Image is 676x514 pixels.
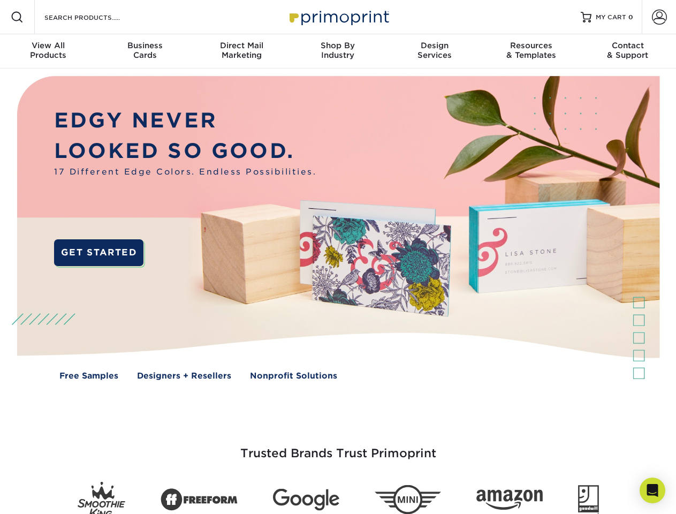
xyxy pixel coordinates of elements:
a: Designers + Resellers [137,370,231,382]
a: DesignServices [386,34,483,69]
h3: Trusted Brands Trust Primoprint [25,421,651,473]
a: GET STARTED [54,239,143,266]
p: LOOKED SO GOOD. [54,136,316,167]
span: 17 Different Edge Colors. Endless Possibilities. [54,166,316,178]
iframe: Google Customer Reviews [3,481,91,510]
span: Business [96,41,193,50]
span: Contact [580,41,676,50]
span: Shop By [290,41,386,50]
a: Nonprofit Solutions [250,370,337,382]
div: & Templates [483,41,579,60]
a: Resources& Templates [483,34,579,69]
div: & Support [580,41,676,60]
span: Direct Mail [193,41,290,50]
a: BusinessCards [96,34,193,69]
span: 0 [628,13,633,21]
a: Free Samples [59,370,118,382]
div: Services [386,41,483,60]
img: Primoprint [285,5,392,28]
a: Shop ByIndustry [290,34,386,69]
span: Resources [483,41,579,50]
img: Google [273,489,339,511]
img: Amazon [476,490,543,510]
div: Marketing [193,41,290,60]
input: SEARCH PRODUCTS..... [43,11,148,24]
a: Contact& Support [580,34,676,69]
img: Goodwill [578,485,599,514]
span: MY CART [596,13,626,22]
div: Cards [96,41,193,60]
div: Open Intercom Messenger [640,478,665,503]
div: Industry [290,41,386,60]
a: Direct MailMarketing [193,34,290,69]
p: EDGY NEVER [54,105,316,136]
span: Design [386,41,483,50]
